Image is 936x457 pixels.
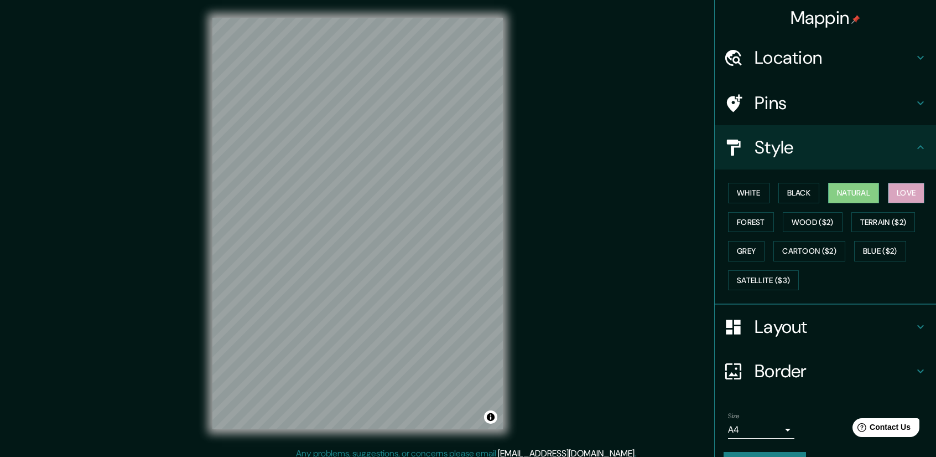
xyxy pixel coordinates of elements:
label: Size [728,412,740,421]
div: A4 [728,421,794,439]
button: Forest [728,212,774,233]
iframe: Help widget launcher [838,414,924,445]
div: Pins [715,81,936,125]
button: Natural [828,183,879,203]
canvas: Map [212,18,503,429]
button: Toggle attribution [484,410,497,424]
button: Cartoon ($2) [773,241,845,261]
button: Satellite ($3) [728,270,799,291]
button: Grey [728,241,765,261]
h4: Location [755,47,914,69]
h4: Style [755,136,914,158]
div: Style [715,125,936,170]
img: pin-icon.png [851,15,860,24]
button: Blue ($2) [854,241,906,261]
h4: Pins [755,92,914,114]
div: Layout [715,305,936,349]
h4: Border [755,360,914,382]
button: Love [888,183,924,203]
button: Wood ($2) [783,212,843,233]
button: Black [778,183,820,203]
button: Terrain ($2) [851,212,916,233]
div: Border [715,349,936,393]
div: Location [715,35,936,80]
button: White [728,183,769,203]
h4: Layout [755,316,914,338]
h4: Mappin [791,7,861,29]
